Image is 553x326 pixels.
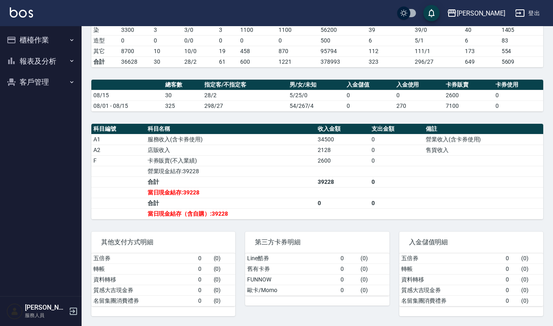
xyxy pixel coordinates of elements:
[358,285,389,295] td: ( 0 )
[457,8,505,18] div: [PERSON_NAME]
[163,90,202,100] td: 30
[338,263,358,274] td: 0
[182,35,217,46] td: 0 / 0
[413,46,463,56] td: 111 / 1
[245,253,338,264] td: Line酷券
[504,285,519,295] td: 0
[196,263,212,274] td: 0
[245,253,389,296] table: a dense table
[238,25,276,35] td: 1100
[182,56,217,67] td: 28/2
[91,155,146,166] td: F
[146,134,316,145] td: 服務收入(含卡券使用)
[238,56,276,67] td: 600
[423,5,440,21] button: save
[394,80,444,90] th: 入金使用
[196,253,212,264] td: 0
[519,263,543,274] td: ( 0 )
[25,312,66,319] p: 服務人員
[493,90,543,100] td: 0
[202,80,287,90] th: 指定客/不指定客
[146,124,316,134] th: 科目名稱
[319,35,367,46] td: 500
[91,100,163,111] td: 08/01 - 08/15
[91,295,196,306] td: 名留集團消費禮券
[367,46,413,56] td: 112
[519,274,543,285] td: ( 0 )
[316,176,370,187] td: 39228
[399,295,504,306] td: 名留集團消費禮券
[369,145,424,155] td: 0
[345,80,394,90] th: 入金儲值
[202,90,287,100] td: 28/2
[463,56,500,67] td: 649
[358,253,389,264] td: ( 0 )
[338,285,358,295] td: 0
[101,238,226,246] span: 其他支付方式明細
[91,25,119,35] td: 染
[399,253,504,264] td: 五倍券
[519,285,543,295] td: ( 0 )
[424,145,543,155] td: 售貨收入
[91,263,196,274] td: 轉帳
[345,100,394,111] td: 0
[316,124,370,134] th: 收入金額
[238,46,276,56] td: 458
[288,90,345,100] td: 5/25/0
[369,155,424,166] td: 0
[319,25,367,35] td: 56200
[463,46,500,56] td: 173
[319,46,367,56] td: 95794
[146,187,316,198] td: 當日現金結存:39228
[217,25,238,35] td: 3
[504,263,519,274] td: 0
[519,253,543,264] td: ( 0 )
[424,124,543,134] th: 備註
[367,25,413,35] td: 39
[3,29,78,51] button: 櫃檯作業
[212,253,236,264] td: ( 0 )
[245,263,338,274] td: 舊有卡券
[276,35,319,46] td: 0
[196,285,212,295] td: 0
[409,238,533,246] span: 入金儲值明細
[316,155,370,166] td: 2600
[358,274,389,285] td: ( 0 )
[358,263,389,274] td: ( 0 )
[152,35,183,46] td: 0
[493,80,543,90] th: 卡券使用
[91,46,119,56] td: 其它
[399,253,543,306] table: a dense table
[196,295,212,306] td: 0
[119,35,152,46] td: 0
[316,145,370,155] td: 2128
[91,124,543,219] table: a dense table
[91,56,119,67] td: 合計
[504,274,519,285] td: 0
[316,198,370,208] td: 0
[202,100,287,111] td: 298/27
[119,56,152,67] td: 36628
[245,285,338,295] td: 歐卡/Momo
[91,134,146,145] td: A1
[463,35,500,46] td: 6
[504,295,519,306] td: 0
[276,25,319,35] td: 1100
[217,46,238,56] td: 19
[444,100,493,111] td: 7100
[512,6,543,21] button: 登出
[369,134,424,145] td: 0
[3,51,78,72] button: 報表及分析
[288,80,345,90] th: 男/女/未知
[369,124,424,134] th: 支出金額
[444,5,509,22] button: [PERSON_NAME]
[146,166,316,176] td: 營業現金結存:39228
[119,25,152,35] td: 3300
[91,274,196,285] td: 資料轉移
[91,285,196,295] td: 質感大吉現金券
[91,124,146,134] th: 科目編號
[119,46,152,56] td: 8700
[91,80,543,112] table: a dense table
[319,56,367,67] td: 378993
[238,35,276,46] td: 0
